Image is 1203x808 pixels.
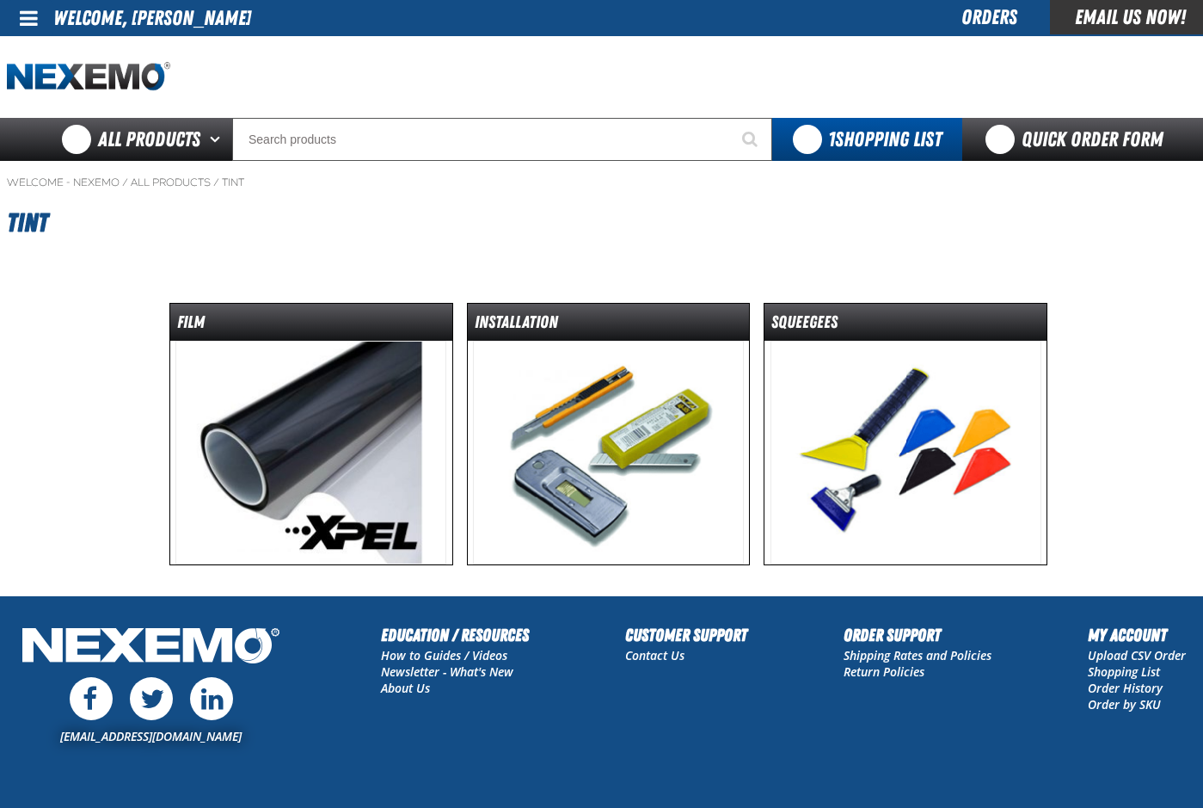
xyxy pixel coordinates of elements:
[381,647,507,663] a: How to Guides / Videos
[175,341,446,564] img: Film
[844,663,924,680] a: Return Policies
[213,176,219,189] span: /
[772,118,962,161] button: You have 1 Shopping List. Open to view details
[381,663,513,680] a: Newsletter - What's New
[1088,647,1186,663] a: Upload CSV Order
[625,647,684,663] a: Contact Us
[232,118,772,161] input: Search
[204,118,232,161] button: Open All Products pages
[131,176,211,189] a: All Products
[17,622,285,673] img: Nexemo Logo
[473,341,744,564] img: Installation
[1088,696,1161,712] a: Order by SKU
[381,622,529,648] h2: Education / Resources
[828,127,835,151] strong: 1
[381,680,430,696] a: About Us
[844,622,991,648] h2: Order Support
[764,311,1046,341] dt: Squeegees
[7,176,120,189] a: Welcome - Nexemo
[764,303,1047,565] a: Squeegees
[98,124,200,155] span: All Products
[828,127,942,151] span: Shopping List
[729,118,772,161] button: Start Searching
[170,311,452,341] dt: Film
[1088,663,1160,680] a: Shopping List
[7,62,170,92] a: Home
[7,62,170,92] img: Nexemo logo
[468,311,750,341] dt: Installation
[844,647,991,663] a: Shipping Rates and Policies
[962,118,1195,161] a: Quick Order Form
[7,176,1196,189] nav: Breadcrumbs
[7,200,1196,246] h1: Tint
[222,176,244,189] a: Tint
[1088,680,1163,696] a: Order History
[1088,622,1186,648] h2: My Account
[60,728,242,744] a: [EMAIL_ADDRESS][DOMAIN_NAME]
[625,622,747,648] h2: Customer Support
[467,303,751,565] a: Installation
[169,303,453,565] a: Film
[122,176,128,189] span: /
[770,341,1041,564] img: Squeegees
